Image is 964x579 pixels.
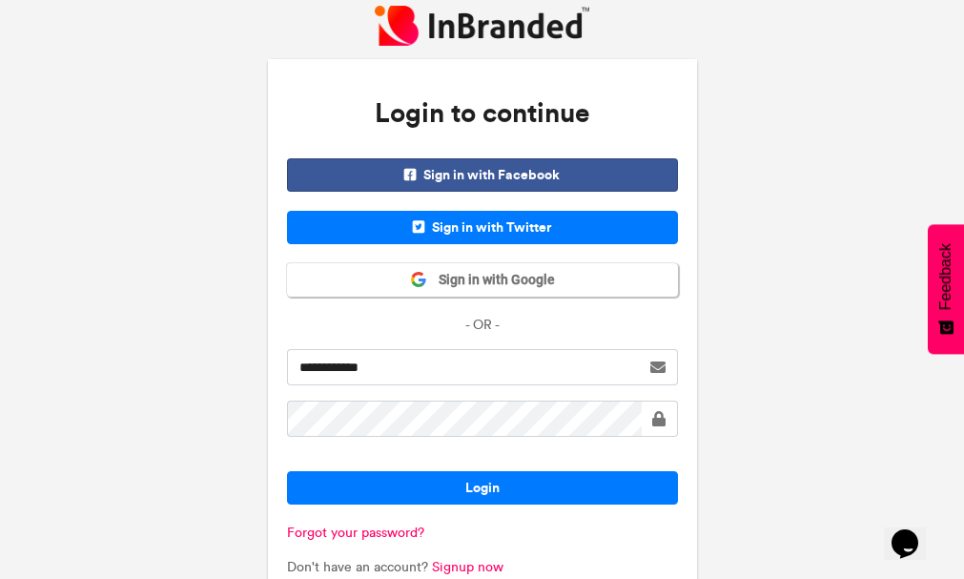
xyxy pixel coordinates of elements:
p: - OR - [287,316,678,335]
button: Sign in with Google [287,263,678,297]
span: Sign in with Twitter [287,211,678,244]
button: Feedback - Show survey [928,224,964,354]
p: Don't have an account? [287,558,678,577]
iframe: chat widget [884,503,945,560]
a: Signup now [432,559,503,575]
span: Sign in with Facebook [287,158,678,192]
span: Feedback [937,243,954,310]
h3: Login to continue [287,78,678,149]
img: InBranded Logo [375,6,589,45]
a: Forgot your password? [287,525,424,541]
span: Sign in with Google [427,271,555,290]
button: Login [287,471,678,505]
